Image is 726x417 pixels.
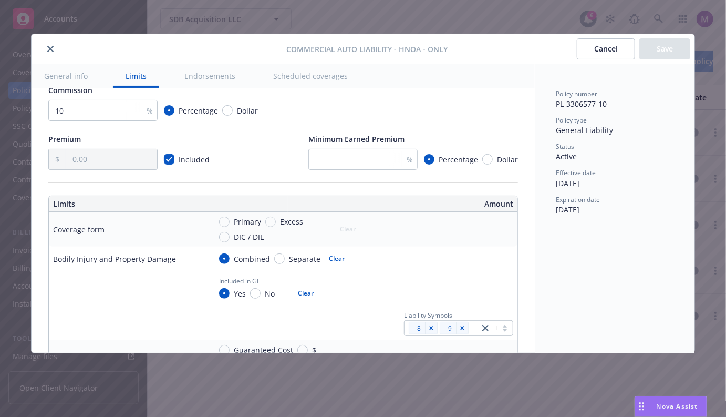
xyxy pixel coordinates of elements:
[49,196,236,212] th: Limits
[48,134,81,144] span: Premium
[556,125,613,135] span: General Liability
[323,251,351,266] button: Clear
[556,178,579,188] span: [DATE]
[444,323,452,334] span: 9
[48,85,92,95] span: Commission
[261,64,360,88] button: Scheduled coverages
[407,154,413,165] span: %
[219,288,230,299] input: Yes
[219,253,230,264] input: Combined
[635,396,707,417] button: Nova Assist
[53,253,176,265] div: Bodily Injury and Property Damage
[556,168,596,177] span: Effective date
[32,64,100,88] button: General info
[556,142,574,151] span: Status
[234,253,270,265] span: Combined
[234,231,264,242] span: DIC / DIL
[164,105,174,116] input: Percentage
[479,322,492,334] a: close
[417,323,421,334] span: 8
[280,216,303,227] span: Excess
[497,154,518,165] span: Dollar
[312,344,316,355] span: $
[219,277,260,286] span: Included in GL
[424,154,434,165] input: Percentage
[179,155,210,165] span: Included
[556,116,587,125] span: Policy type
[292,286,320,301] button: Clear
[44,43,57,55] button: close
[482,154,493,165] input: Dollar
[456,322,469,334] div: Remove [object Object]
[556,151,577,161] span: Active
[234,344,293,355] span: Guaranteed Cost
[404,311,452,320] span: Liability Symbols
[234,288,246,299] span: Yes
[289,253,320,265] span: Separate
[219,345,230,355] input: Guaranteed Cost
[274,253,285,264] input: Separate
[448,323,452,334] span: 9
[219,232,230,242] input: DIC / DIL
[413,323,421,334] span: 8
[234,216,261,227] span: Primary
[439,154,478,165] span: Percentage
[425,322,438,334] div: Remove [object Object]
[222,105,233,116] input: Dollar
[237,105,258,116] span: Dollar
[265,288,275,299] span: No
[113,64,159,88] button: Limits
[219,217,230,227] input: Primary
[657,402,698,411] span: Nova Assist
[308,134,405,144] span: Minimum Earned Premium
[265,217,276,227] input: Excess
[147,105,153,116] span: %
[179,105,218,116] span: Percentage
[577,38,635,59] button: Cancel
[288,196,517,212] th: Amount
[556,195,600,204] span: Expiration date
[250,288,261,299] input: No
[556,89,597,98] span: Policy number
[635,396,648,416] div: Drag to move
[172,64,248,88] button: Endorsements
[297,345,308,355] input: $
[66,149,157,169] input: 0.00
[556,205,579,215] span: [DATE]
[53,224,105,235] div: Coverage form
[287,44,448,55] span: Commercial Auto Liability - HNOA - Only
[556,99,607,109] span: PL-3306577-10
